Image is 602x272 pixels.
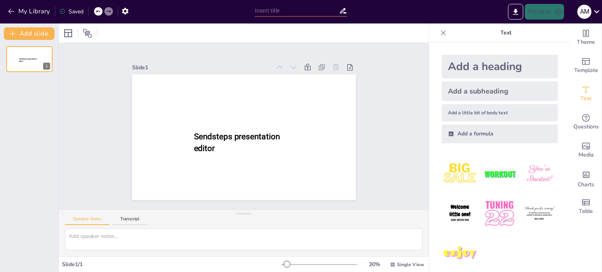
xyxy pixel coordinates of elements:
[577,38,595,47] span: Theme
[43,63,50,70] div: 1
[574,66,598,75] span: Template
[442,81,558,101] div: Add a subheading
[570,108,602,136] div: Get real-time input from your audience
[442,124,558,143] div: Add a formula
[570,136,602,164] div: Add images, graphics, shapes or video
[62,261,282,268] div: Slide 1 / 1
[59,8,83,15] div: Saved
[521,156,558,192] img: 3.jpeg
[580,94,591,103] span: Text
[481,156,518,192] img: 2.jpeg
[521,195,558,232] img: 6.jpeg
[83,29,92,38] span: Position
[508,4,523,20] button: Export to PowerPoint
[62,27,74,40] div: Layout
[570,164,602,193] div: Add charts and graphs
[481,195,518,232] img: 5.jpeg
[6,46,53,72] div: 1
[570,80,602,108] div: Add text boxes
[525,4,564,20] button: Present
[442,156,478,192] img: 1.jpeg
[577,5,591,19] div: A M
[442,55,558,78] div: Add a heading
[194,132,279,153] span: Sendsteps presentation editor
[573,122,599,131] span: Questions
[365,261,384,268] div: 30 %
[577,4,591,20] button: A M
[112,216,147,225] button: Transcript
[4,27,54,40] button: Add slide
[65,216,109,225] button: Speaker Notes
[442,195,478,232] img: 4.jpeg
[132,64,271,71] div: Slide 1
[255,5,339,16] input: Insert title
[442,104,558,121] div: Add a little bit of body text
[450,23,562,42] p: Text
[570,23,602,52] div: Change the overall theme
[6,5,53,18] button: My Library
[570,193,602,221] div: Add a table
[397,261,424,268] span: Single View
[19,58,37,62] span: Sendsteps presentation editor
[579,207,593,216] span: Table
[578,180,594,189] span: Charts
[570,52,602,80] div: Add ready made slides
[442,235,478,272] img: 7.jpeg
[578,151,594,159] span: Media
